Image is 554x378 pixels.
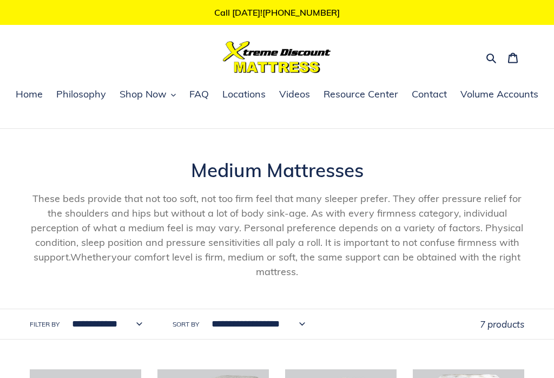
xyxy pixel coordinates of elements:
[222,88,266,101] span: Locations
[70,251,111,263] span: Whether
[279,88,310,101] span: Videos
[189,88,209,101] span: FAQ
[56,88,106,101] span: Philosophy
[30,191,524,279] p: These beds provide that not too soft, not too firm feel that many sleeper prefer. They offer pres...
[120,88,167,101] span: Shop Now
[217,87,271,103] a: Locations
[460,88,538,101] span: Volume Accounts
[10,87,48,103] a: Home
[480,318,524,330] span: 7 products
[16,88,43,101] span: Home
[318,87,404,103] a: Resource Center
[184,87,214,103] a: FAQ
[262,7,340,18] a: [PHONE_NUMBER]
[412,88,447,101] span: Contact
[324,88,398,101] span: Resource Center
[223,41,331,73] img: Xtreme Discount Mattress
[455,87,544,103] a: Volume Accounts
[30,320,60,329] label: Filter by
[406,87,452,103] a: Contact
[51,87,111,103] a: Philosophy
[114,87,181,103] button: Shop Now
[173,320,199,329] label: Sort by
[274,87,315,103] a: Videos
[191,158,364,182] span: Medium Mattresses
